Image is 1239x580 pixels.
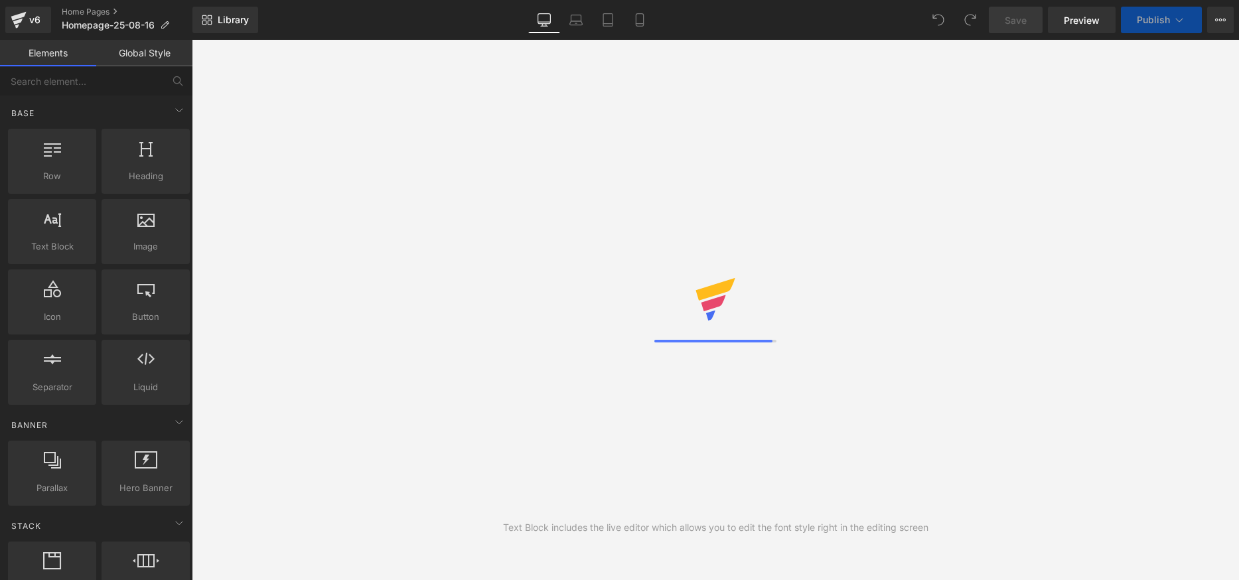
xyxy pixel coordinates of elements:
span: Button [106,310,186,324]
a: New Library [192,7,258,33]
a: Preview [1048,7,1116,33]
span: Publish [1137,15,1170,25]
span: Parallax [12,481,92,495]
span: Save [1005,13,1027,27]
a: Global Style [96,40,192,66]
button: Undo [925,7,952,33]
span: Preview [1064,13,1100,27]
span: Library [218,14,249,26]
span: Homepage-25-08-16 [62,20,155,31]
span: Base [10,107,36,119]
div: v6 [27,11,43,29]
div: Text Block includes the live editor which allows you to edit the font style right in the editing ... [503,520,928,535]
button: Redo [957,7,984,33]
a: Laptop [560,7,592,33]
button: More [1207,7,1234,33]
span: Row [12,169,92,183]
span: Stack [10,520,42,532]
span: Liquid [106,380,186,394]
button: Publish [1121,7,1202,33]
span: Icon [12,310,92,324]
a: Tablet [592,7,624,33]
a: Desktop [528,7,560,33]
a: v6 [5,7,51,33]
a: Home Pages [62,7,192,17]
span: Heading [106,169,186,183]
a: Mobile [624,7,656,33]
span: Hero Banner [106,481,186,495]
span: Text Block [12,240,92,254]
span: Separator [12,380,92,394]
span: Banner [10,419,49,431]
span: Image [106,240,186,254]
